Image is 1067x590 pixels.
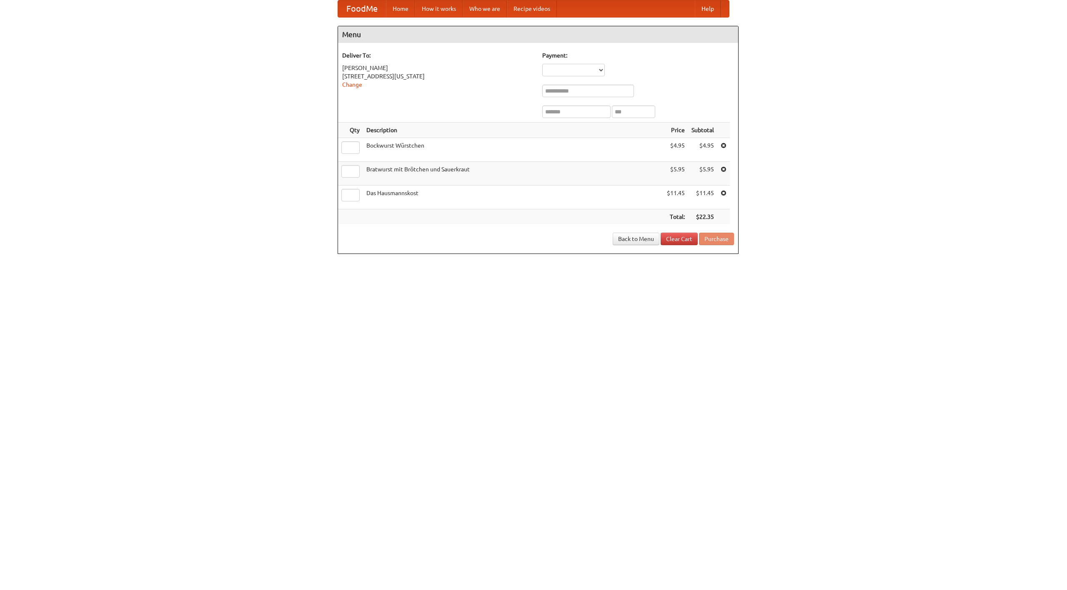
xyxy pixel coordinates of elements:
[415,0,463,17] a: How it works
[338,26,738,43] h4: Menu
[688,162,717,186] td: $5.95
[363,138,664,162] td: Bockwurst Würstchen
[363,123,664,138] th: Description
[338,123,363,138] th: Qty
[342,81,362,88] a: Change
[664,138,688,162] td: $4.95
[342,51,534,60] h5: Deliver To:
[664,186,688,209] td: $11.45
[664,123,688,138] th: Price
[664,162,688,186] td: $5.95
[695,0,721,17] a: Help
[661,233,698,245] a: Clear Cart
[463,0,507,17] a: Who we are
[664,209,688,225] th: Total:
[688,186,717,209] td: $11.45
[613,233,659,245] a: Back to Menu
[542,51,734,60] h5: Payment:
[386,0,415,17] a: Home
[342,64,534,72] div: [PERSON_NAME]
[507,0,557,17] a: Recipe videos
[688,123,717,138] th: Subtotal
[699,233,734,245] button: Purchase
[363,162,664,186] td: Bratwurst mit Brötchen und Sauerkraut
[363,186,664,209] td: Das Hausmannskost
[688,138,717,162] td: $4.95
[338,0,386,17] a: FoodMe
[688,209,717,225] th: $22.35
[342,72,534,80] div: [STREET_ADDRESS][US_STATE]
